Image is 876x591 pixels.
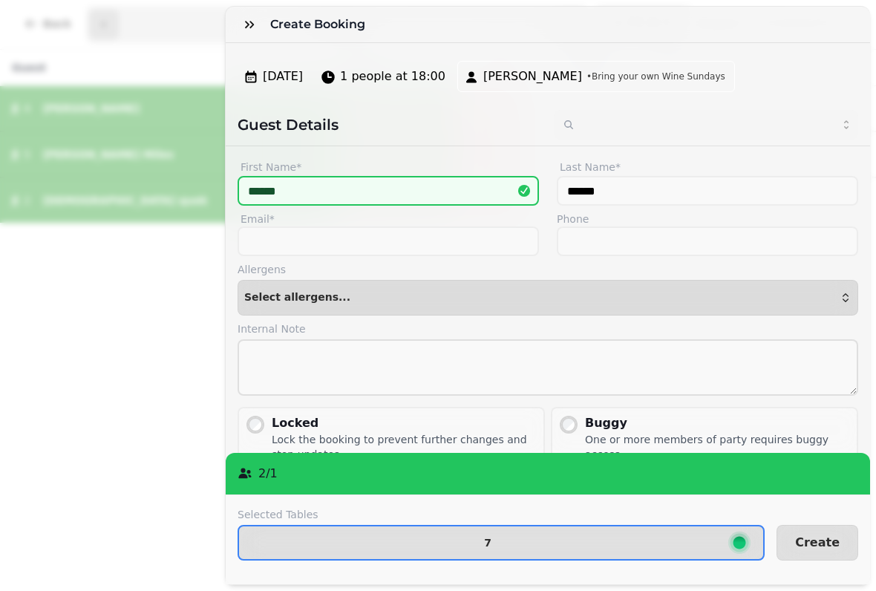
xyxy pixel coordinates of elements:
div: One or more members of party requires buggy access [585,432,851,462]
span: [PERSON_NAME] [483,68,582,85]
h2: Guest Details [238,114,542,135]
button: Create [777,525,858,561]
p: 7 [484,538,491,548]
label: Selected Tables [238,507,765,522]
div: Lock the booking to prevent further changes and stop updates [272,432,537,462]
label: Allergens [238,262,858,277]
label: Phone [557,212,858,226]
label: First Name* [238,158,539,176]
p: 2 / 1 [258,465,278,483]
label: Email* [238,212,539,226]
button: Select allergens... [238,280,858,316]
div: Buggy [585,414,851,432]
span: Create [795,537,840,549]
div: Locked [272,414,537,432]
span: Select allergens... [244,292,350,304]
button: 7 [238,525,765,561]
label: Last Name* [557,158,858,176]
span: [DATE] [263,68,303,85]
h3: Create Booking [270,16,371,33]
span: 1 people at 18:00 [340,68,445,85]
label: Internal Note [238,321,858,336]
span: • Bring your own Wine Sundays [586,71,725,82]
